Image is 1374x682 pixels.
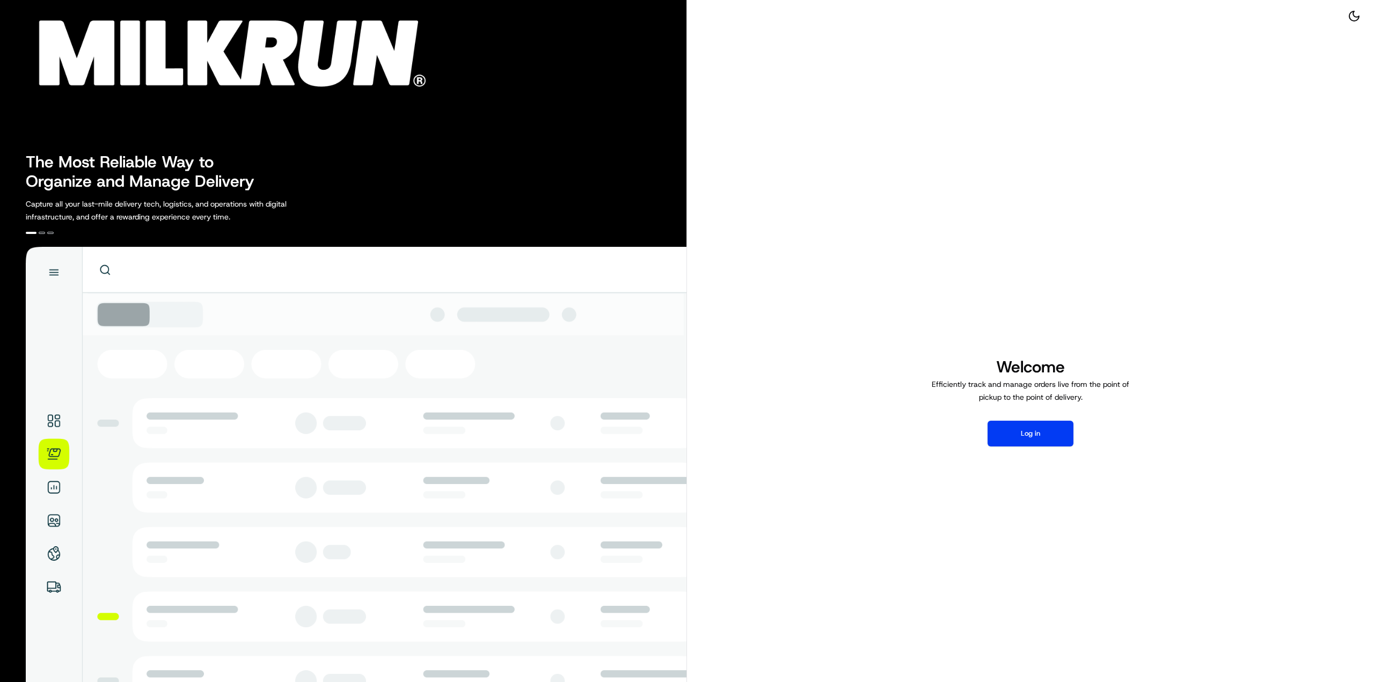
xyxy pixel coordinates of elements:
[26,197,335,223] p: Capture all your last-mile delivery tech, logistics, and operations with digital infrastructure, ...
[6,6,438,92] img: Company Logo
[927,356,1134,378] h1: Welcome
[26,152,266,191] h2: The Most Reliable Way to Organize and Manage Delivery
[988,421,1073,446] button: Log in
[927,378,1134,404] p: Efficiently track and manage orders live from the point of pickup to the point of delivery.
